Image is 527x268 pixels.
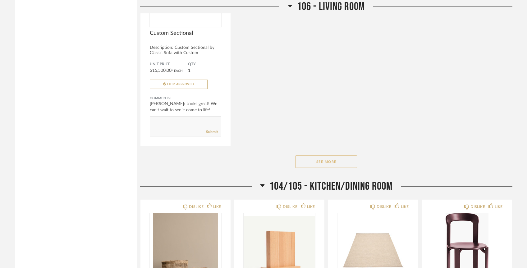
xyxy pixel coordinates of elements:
span: QTY [188,62,221,67]
div: Description: Custom Sectional by Classic Sofa with Custom [PERSON_NAME]... [150,45,221,61]
div: DISLIKE [189,204,204,210]
span: Unit Price [150,62,188,67]
span: 1 [188,68,190,73]
span: 104/105 - Kitchen/Dining Room [269,180,392,193]
span: $15,500.00 [150,68,172,73]
div: [PERSON_NAME]: Looks great! We can't wait to see it come to life! [150,101,221,113]
button: See More [295,155,357,168]
div: LIKE [495,204,503,210]
button: Item Approved [150,80,208,89]
div: DISLIKE [377,204,391,210]
div: Comments: [150,95,221,101]
a: Submit [206,129,218,135]
span: / Each [172,69,183,72]
div: LIKE [213,204,221,210]
div: LIKE [401,204,409,210]
span: Custom Sectional [150,30,221,37]
div: LIKE [307,204,315,210]
div: DISLIKE [283,204,297,210]
span: Item Approved [167,83,194,86]
div: DISLIKE [470,204,485,210]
